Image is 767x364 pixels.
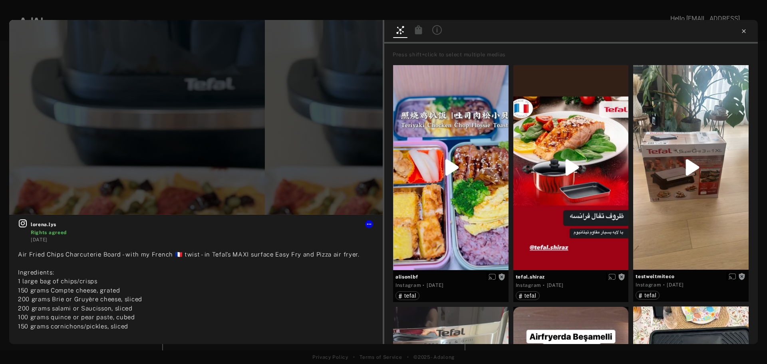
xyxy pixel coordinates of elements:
[726,272,738,280] button: Enable diffusion on this media
[639,292,656,298] div: tefal
[618,274,625,279] span: Rights not requested
[423,282,425,288] span: ·
[606,273,618,281] button: Enable diffusion on this media
[498,274,505,279] span: Rights not requested
[543,282,545,288] span: ·
[395,273,506,280] span: alisonlbf
[427,282,443,288] time: 2025-07-23T14:03:37.000Z
[636,281,661,288] div: Instagram
[738,273,745,279] span: Rights not requested
[393,51,755,59] div: Press shift+click to select multiple medias
[663,282,665,288] span: ·
[525,292,537,299] span: tefal
[31,221,374,228] span: lorena.lys
[395,282,421,289] div: Instagram
[399,293,416,298] div: tefal
[727,326,767,364] div: Chatwidget
[516,282,541,289] div: Instagram
[727,326,767,364] iframe: Chat Widget
[516,273,626,280] span: tefal.shiraz
[636,273,746,280] span: testweltmiteco
[31,237,48,243] time: 2025-05-28T06:26:13.000Z
[404,292,416,299] span: tefal
[667,282,684,288] time: 2025-07-29T17:36:38.000Z
[486,273,498,281] button: Enable diffusion on this media
[547,282,564,288] time: 2024-12-10T08:06:18.000Z
[644,292,656,298] span: tefal
[519,293,537,298] div: tefal
[31,230,67,235] span: Rights agreed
